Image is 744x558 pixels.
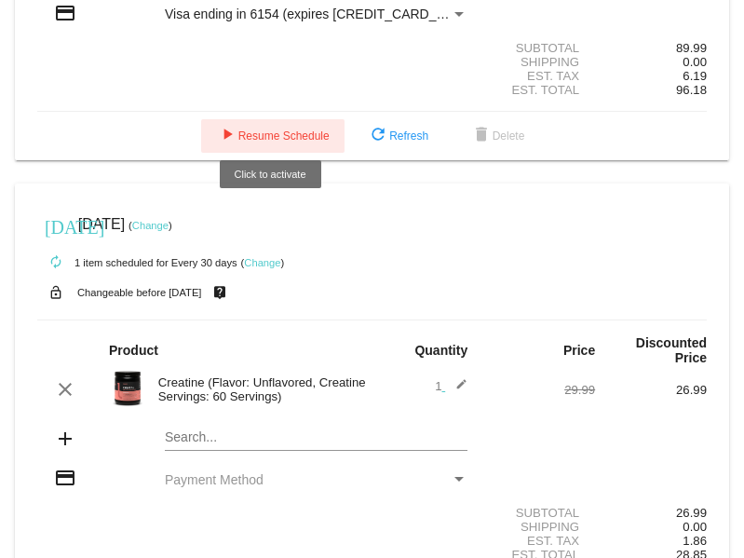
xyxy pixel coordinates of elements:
[132,220,169,231] a: Change
[483,69,595,83] div: Est. Tax
[129,220,172,231] small: ( )
[414,343,467,358] strong: Quantity
[676,83,707,97] span: 96.18
[109,370,146,407] img: Image-1-Carousel-Creatine-60S-1000x1000-Transp.png
[165,7,467,21] mat-select: Payment Method
[563,343,595,358] strong: Price
[209,280,231,305] mat-icon: live_help
[201,119,345,153] button: Resume Schedule
[683,55,707,69] span: 0.00
[483,41,595,55] div: Subtotal
[683,69,707,83] span: 6.19
[595,383,707,397] div: 26.99
[165,430,467,445] input: Search...
[483,520,595,534] div: Shipping
[241,257,285,268] small: ( )
[165,7,477,21] span: Visa ending in 6154 (expires [CREDIT_CARD_DATA])
[455,119,540,153] button: Delete
[683,520,707,534] span: 0.00
[244,257,280,268] a: Change
[37,257,237,268] small: 1 item scheduled for Every 30 days
[683,534,707,548] span: 1.86
[483,383,595,397] div: 29.99
[77,287,202,298] small: Changeable before [DATE]
[595,41,707,55] div: 89.99
[483,506,595,520] div: Subtotal
[54,378,76,401] mat-icon: clear
[435,379,467,393] span: 1
[595,506,707,520] div: 26.99
[165,472,264,487] span: Payment Method
[483,55,595,69] div: Shipping
[54,2,76,24] mat-icon: credit_card
[636,335,707,365] strong: Discounted Price
[445,378,467,401] mat-icon: edit
[367,125,389,147] mat-icon: refresh
[45,280,67,305] mat-icon: lock_open
[483,534,595,548] div: Est. Tax
[45,214,67,237] mat-icon: [DATE]
[109,343,158,358] strong: Product
[367,129,428,143] span: Refresh
[352,119,443,153] button: Refresh
[54,428,76,450] mat-icon: add
[216,125,238,147] mat-icon: play_arrow
[45,252,67,274] mat-icon: autorenew
[149,375,372,403] div: Creatine (Flavor: Unflavored, Creatine Servings: 60 Servings)
[470,125,493,147] mat-icon: delete
[216,129,330,143] span: Resume Schedule
[54,467,76,489] mat-icon: credit_card
[470,129,525,143] span: Delete
[483,83,595,97] div: Est. Total
[165,472,467,487] mat-select: Payment Method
